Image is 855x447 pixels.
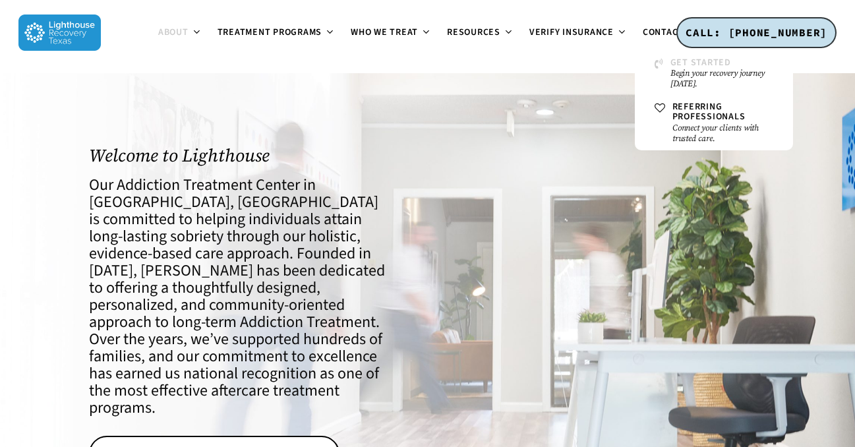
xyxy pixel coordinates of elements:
[439,28,521,38] a: Resources
[670,68,773,89] small: Begin your recovery journey [DATE].
[89,146,391,166] h1: Welcome to Lighthouse
[218,26,322,39] span: Treatment Programs
[210,28,343,38] a: Treatment Programs
[670,56,731,69] span: Get Started
[672,123,773,144] small: Connect your clients with trusted care.
[643,26,684,39] span: Contact
[686,26,827,39] span: CALL: [PHONE_NUMBER]
[635,28,705,38] a: Contact
[158,26,189,39] span: About
[648,96,780,150] a: Referring ProfessionalsConnect your clients with trusted care.
[343,28,439,38] a: Who We Treat
[351,26,418,39] span: Who We Treat
[150,28,210,38] a: About
[447,26,500,39] span: Resources
[18,15,101,51] img: Lighthouse Recovery Texas
[529,26,614,39] span: Verify Insurance
[672,100,746,123] span: Referring Professionals
[648,51,780,96] a: Get StartedBegin your recovery journey [DATE].
[89,177,391,417] h4: Our Addiction Treatment Center in [GEOGRAPHIC_DATA], [GEOGRAPHIC_DATA] is committed to helping in...
[676,17,837,49] a: CALL: [PHONE_NUMBER]
[521,28,635,38] a: Verify Insurance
